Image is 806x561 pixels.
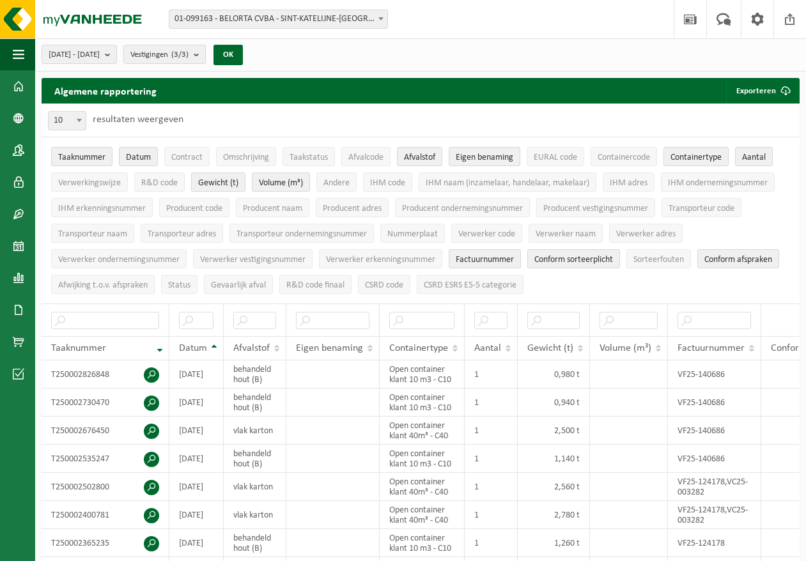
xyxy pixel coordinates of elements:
[316,198,389,217] button: Producent adresProducent adres: Activate to sort
[319,249,442,268] button: Verwerker erkenningsnummerVerwerker erkenningsnummer: Activate to sort
[224,473,286,501] td: vlak karton
[395,198,530,217] button: Producent ondernemingsnummerProducent ondernemingsnummer: Activate to sort
[668,388,761,417] td: VF25-140686
[229,224,374,243] button: Transporteur ondernemingsnummerTransporteur ondernemingsnummer : Activate to sort
[169,445,224,473] td: [DATE]
[417,275,523,294] button: CSRD ESRS E5-5 categorieCSRD ESRS E5-5 categorie: Activate to sort
[380,445,465,473] td: Open container klant 10 m3 - C10
[159,198,229,217] button: Producent codeProducent code: Activate to sort
[148,229,216,239] span: Transporteur adres
[380,224,445,243] button: NummerplaatNummerplaat: Activate to sort
[518,529,590,557] td: 1,260 t
[42,388,169,417] td: T250002730470
[48,111,86,130] span: 10
[42,78,169,104] h2: Algemene rapportering
[518,388,590,417] td: 0,940 t
[380,417,465,445] td: Open container klant 40m³ - C40
[534,255,613,265] span: Conform sorteerplicht
[449,147,520,166] button: Eigen benamingEigen benaming: Activate to sort
[704,255,772,265] span: Conform afspraken
[465,473,518,501] td: 1
[609,224,683,243] button: Verwerker adresVerwerker adres: Activate to sort
[662,198,741,217] button: Transporteur codeTransporteur code: Activate to sort
[224,388,286,417] td: behandeld hout (B)
[169,10,387,28] span: 01-099163 - BELORTA CVBA - SINT-KATELIJNE-WAVER
[166,204,222,213] span: Producent code
[171,50,189,59] count: (3/3)
[518,501,590,529] td: 2,780 t
[449,249,521,268] button: FactuurnummerFactuurnummer: Activate to sort
[224,417,286,445] td: vlak karton
[456,153,513,162] span: Eigen benaming
[518,445,590,473] td: 1,140 t
[169,417,224,445] td: [DATE]
[193,249,313,268] button: Verwerker vestigingsnummerVerwerker vestigingsnummer: Activate to sort
[51,275,155,294] button: Afwijking t.o.v. afsprakenAfwijking t.o.v. afspraken: Activate to sort
[668,360,761,388] td: VF25-140686
[42,360,169,388] td: T250002826848
[233,343,270,353] span: Afvalstof
[326,255,435,265] span: Verwerker erkenningsnummer
[316,173,357,192] button: AndereAndere: Activate to sort
[252,173,310,192] button: Volume (m³)Volume (m³): Activate to sort
[236,198,309,217] button: Producent naamProducent naam: Activate to sort
[426,178,589,188] span: IHM naam (inzamelaar, handelaar, makelaar)
[42,529,169,557] td: T250002365235
[130,45,189,65] span: Vestigingen
[465,529,518,557] td: 1
[93,114,183,125] label: resultaten weergeven
[465,388,518,417] td: 1
[465,360,518,388] td: 1
[529,224,603,243] button: Verwerker naamVerwerker naam: Activate to sort
[169,529,224,557] td: [DATE]
[387,229,438,239] span: Nummerplaat
[141,224,223,243] button: Transporteur adresTransporteur adres: Activate to sort
[51,343,106,353] span: Taaknummer
[465,501,518,529] td: 1
[224,360,286,388] td: behandeld hout (B)
[169,388,224,417] td: [DATE]
[286,280,345,290] span: R&D code finaal
[380,501,465,529] td: Open container klant 40m³ - C40
[42,501,169,529] td: T250002400781
[543,204,648,213] span: Producent vestigingsnummer
[179,343,207,353] span: Datum
[536,198,655,217] button: Producent vestigingsnummerProducent vestigingsnummer: Activate to sort
[465,445,518,473] td: 1
[58,204,146,213] span: IHM erkenningsnummer
[224,501,286,529] td: vlak karton
[726,78,798,104] button: Exporteren
[279,275,352,294] button: R&D code finaalR&amp;D code finaal: Activate to sort
[51,147,112,166] button: TaaknummerTaaknummer: Activate to remove sorting
[119,147,158,166] button: DatumDatum: Activate to sort
[735,147,773,166] button: AantalAantal: Activate to sort
[668,417,761,445] td: VF25-140686
[380,388,465,417] td: Open container klant 10 m3 - C10
[134,173,185,192] button: R&D codeR&amp;D code: Activate to sort
[51,198,153,217] button: IHM erkenningsnummerIHM erkenningsnummer: Activate to sort
[323,178,350,188] span: Andere
[51,173,128,192] button: VerwerkingswijzeVerwerkingswijze: Activate to sort
[58,229,127,239] span: Transporteur naam
[213,45,243,65] button: OK
[51,249,187,268] button: Verwerker ondernemingsnummerVerwerker ondernemingsnummer: Activate to sort
[223,153,269,162] span: Omschrijving
[169,473,224,501] td: [DATE]
[169,10,388,29] span: 01-099163 - BELORTA CVBA - SINT-KATELIJNE-WAVER
[283,147,335,166] button: TaakstatusTaakstatus: Activate to sort
[668,178,768,188] span: IHM ondernemingsnummer
[424,280,516,290] span: CSRD ESRS E5-5 categorie
[600,343,651,353] span: Volume (m³)
[380,473,465,501] td: Open container klant 40m³ - C40
[616,229,676,239] span: Verwerker adres
[365,280,403,290] span: CSRD code
[49,45,100,65] span: [DATE] - [DATE]
[402,204,523,213] span: Producent ondernemingsnummer
[742,153,766,162] span: Aantal
[668,529,761,557] td: VF25-124178
[380,360,465,388] td: Open container klant 10 m3 - C10
[670,153,722,162] span: Containertype
[348,153,384,162] span: Afvalcode
[296,343,363,353] span: Eigen benaming
[389,343,448,353] span: Containertype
